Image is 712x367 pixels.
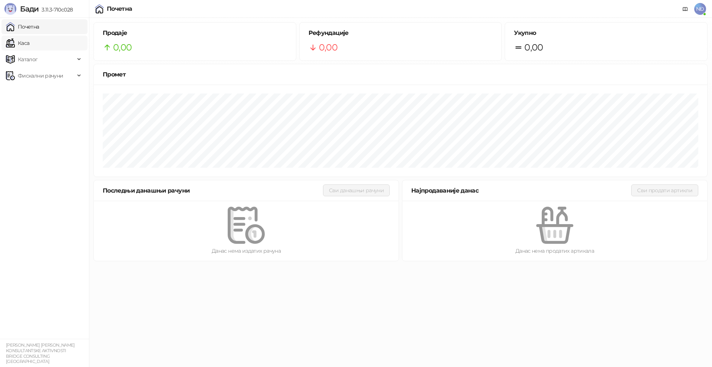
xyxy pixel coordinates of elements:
[113,40,132,55] span: 0,00
[414,247,695,255] div: Данас нема продатих артикала
[6,19,39,34] a: Почетна
[514,29,698,37] h5: Укупно
[524,40,543,55] span: 0,00
[103,29,287,37] h5: Продаје
[6,343,75,364] small: [PERSON_NAME] [PERSON_NAME] KONSULTANTSKE AKTIVNOSTI BRIDGE CONSULTING [GEOGRAPHIC_DATA]
[103,186,323,195] div: Последњи данашњи рачуни
[103,70,698,79] div: Промет
[39,6,73,13] span: 3.11.3-710c028
[107,6,132,12] div: Почетна
[18,52,38,67] span: Каталог
[631,184,698,196] button: Сви продати артикли
[18,68,63,83] span: Фискални рачуни
[6,36,29,50] a: Каса
[679,3,691,15] a: Документација
[106,247,387,255] div: Данас нема издатих рачуна
[309,29,493,37] h5: Рефундације
[323,184,390,196] button: Сви данашњи рачуни
[411,186,631,195] div: Најпродаваније данас
[694,3,706,15] span: NĐ
[4,3,16,15] img: Logo
[319,40,337,55] span: 0,00
[20,4,39,13] span: Бади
